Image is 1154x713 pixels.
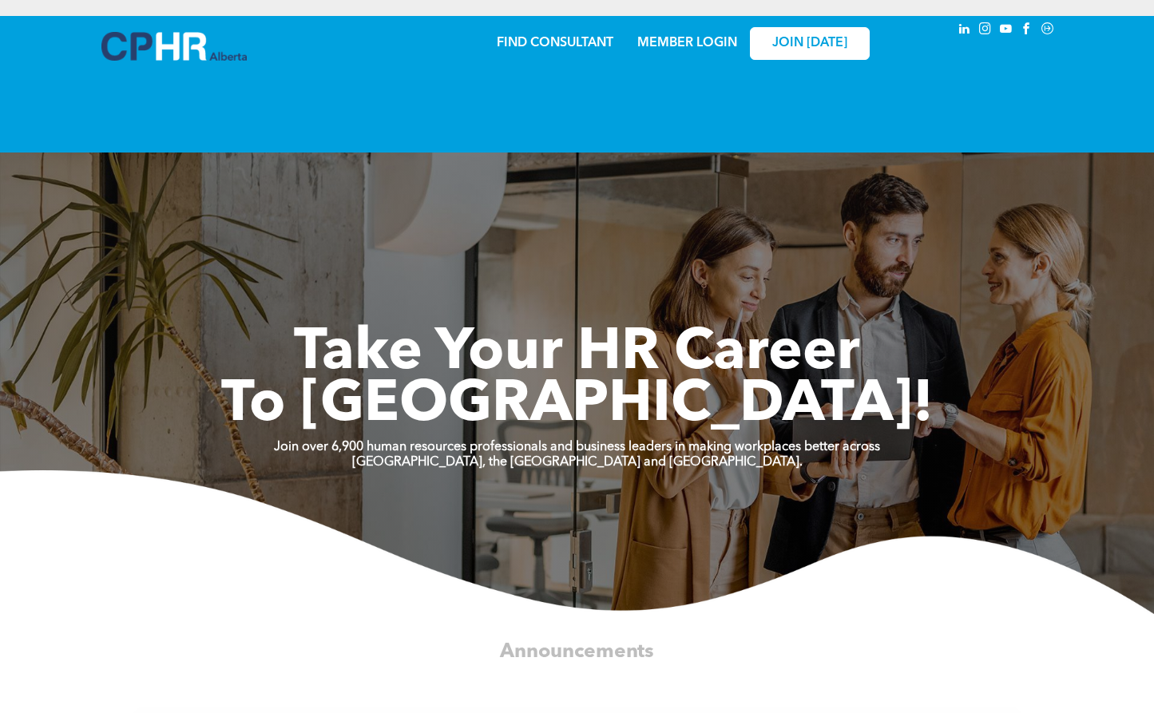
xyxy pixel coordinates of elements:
a: youtube [997,20,1015,42]
span: Announcements [500,642,653,662]
a: facebook [1018,20,1036,42]
strong: Join over 6,900 human resources professionals and business leaders in making workplaces better ac... [274,441,880,454]
a: FIND CONSULTANT [497,37,613,50]
a: Social network [1039,20,1057,42]
a: instagram [977,20,994,42]
span: Take Your HR Career [294,325,860,382]
img: A blue and white logo for cp alberta [101,32,247,61]
a: MEMBER LOGIN [637,37,737,50]
a: JOIN [DATE] [750,27,870,60]
strong: [GEOGRAPHIC_DATA], the [GEOGRAPHIC_DATA] and [GEOGRAPHIC_DATA]. [352,456,803,469]
span: JOIN [DATE] [772,36,847,51]
a: linkedin [956,20,974,42]
span: To [GEOGRAPHIC_DATA]! [221,377,934,434]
